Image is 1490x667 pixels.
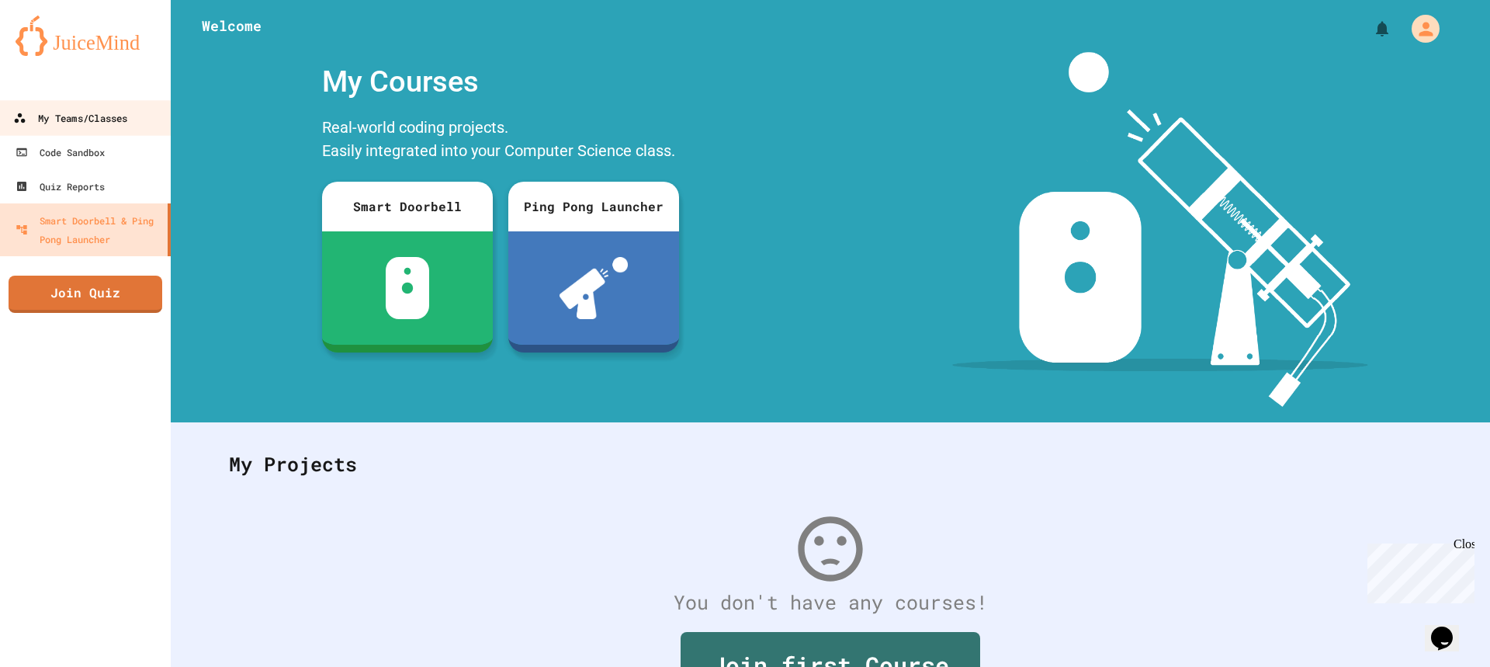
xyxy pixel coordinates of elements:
div: Code Sandbox [16,143,105,162]
div: My Teams/Classes [13,109,127,128]
img: sdb-white.svg [386,257,430,319]
div: Ping Pong Launcher [508,182,679,231]
img: logo-orange.svg [16,16,155,56]
iframe: chat widget [1361,537,1474,603]
div: Smart Doorbell & Ping Pong Launcher [16,211,161,248]
img: banner-image-my-projects.png [952,52,1368,407]
a: Join Quiz [9,276,162,313]
div: Quiz Reports [16,177,105,196]
img: ppl-with-ball.png [560,257,629,319]
div: Smart Doorbell [322,182,493,231]
div: Chat with us now!Close [6,6,107,99]
div: My Notifications [1344,16,1395,42]
div: Real-world coding projects. Easily integrated into your Computer Science class. [314,112,687,170]
div: You don't have any courses! [213,588,1447,617]
div: My Projects [213,434,1447,495]
iframe: chat widget [1425,605,1474,651]
div: My Account [1395,11,1443,47]
div: My Courses [314,52,687,112]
